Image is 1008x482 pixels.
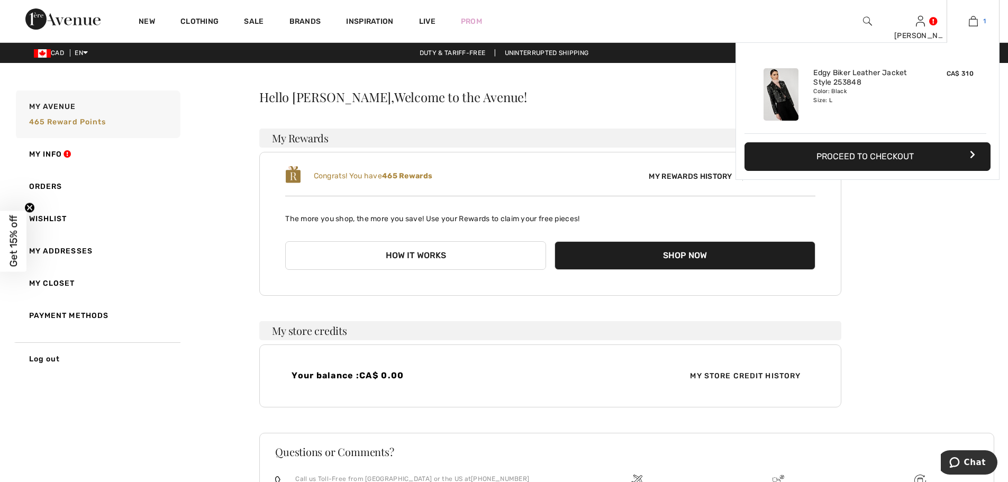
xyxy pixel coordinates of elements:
[259,90,841,103] div: Hello [PERSON_NAME],
[139,17,155,28] a: New
[34,49,68,57] span: CAD
[259,321,841,340] h3: My store credits
[244,17,264,28] a: Sale
[34,49,51,58] img: Canadian Dollar
[346,17,393,28] span: Inspiration
[764,68,798,121] img: Edgy Biker Leather Jacket Style 253848
[916,15,925,28] img: My Info
[941,450,997,477] iframe: Opens a widget where you can chat to one of our agents
[14,235,180,267] a: My Addresses
[14,342,180,375] a: Log out
[14,299,180,332] a: Payment Methods
[894,30,946,41] div: [PERSON_NAME]
[7,215,20,267] span: Get 15% off
[29,117,106,126] span: 465 Reward points
[813,68,918,87] a: Edgy Biker Leather Jacket Style 253848
[180,17,219,28] a: Clothing
[916,16,925,26] a: Sign In
[14,138,180,170] a: My Info
[359,370,404,380] span: CA$ 0.00
[14,267,180,299] a: My Closet
[275,447,978,457] h3: Questions or Comments?
[285,205,815,224] p: The more you shop, the more you save! Use your Rewards to claim your free pieces!
[863,15,872,28] img: search the website
[75,49,88,57] span: EN
[394,90,527,103] span: Welcome to the Avenue!
[285,165,301,184] img: loyalty_logo_r.svg
[29,101,76,112] span: My Avenue
[640,171,740,182] span: My Rewards History
[419,16,435,27] a: Live
[813,87,918,104] div: Color: Black Size: L
[25,8,101,30] img: 1ère Avenue
[969,15,978,28] img: My Bag
[947,70,974,77] span: CA$ 310
[259,129,841,148] h3: My Rewards
[285,241,546,270] button: How it works
[382,171,432,180] b: 465 Rewards
[461,16,482,27] a: Prom
[682,370,809,381] span: My Store Credit History
[289,17,321,28] a: Brands
[292,370,544,380] h4: Your balance :
[947,15,999,28] a: 1
[983,16,986,26] span: 1
[744,142,991,171] button: Proceed to Checkout
[14,170,180,203] a: Orders
[24,202,35,213] button: Close teaser
[314,171,433,180] span: Congrats! You have
[14,203,180,235] a: Wishlist
[555,241,815,270] button: Shop Now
